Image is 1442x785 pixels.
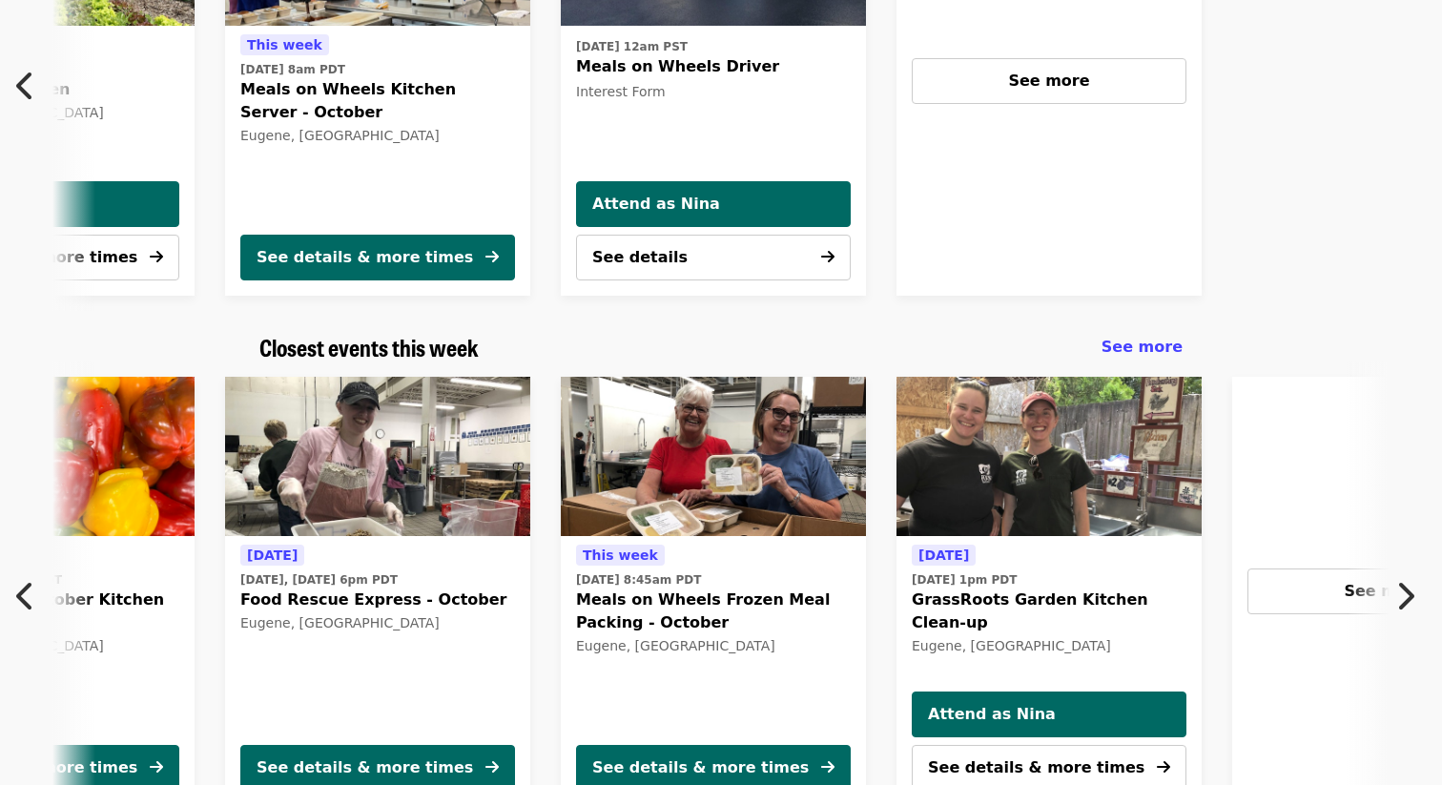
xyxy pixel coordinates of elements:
[244,334,1198,362] div: Closest events this week
[912,58,1186,104] button: See more
[259,334,479,362] a: Closest events this week
[1395,578,1414,614] i: chevron-right icon
[240,571,398,589] time: [DATE], [DATE] 6pm PDT
[561,377,866,537] img: Meals on Wheels Frozen Meal Packing - October organized by FOOD For Lane County
[896,377,1202,537] img: GrassRoots Garden Kitchen Clean-up organized by FOOD For Lane County
[576,181,851,227] button: Attend as Nina
[485,248,499,266] i: arrow-right icon
[16,68,35,104] i: chevron-left icon
[592,756,809,779] div: See details & more times
[150,248,163,266] i: arrow-right icon
[485,758,499,776] i: arrow-right icon
[1102,336,1183,359] a: See more
[240,78,515,124] span: Meals on Wheels Kitchen Server - October
[247,547,298,563] span: [DATE]
[16,578,35,614] i: chevron-left icon
[225,377,530,537] img: Food Rescue Express - October organized by FOOD For Lane County
[240,128,515,144] div: Eugene, [GEOGRAPHIC_DATA]
[1008,72,1089,90] span: See more
[583,547,658,563] span: This week
[576,638,851,654] div: Eugene, [GEOGRAPHIC_DATA]
[918,547,969,563] span: [DATE]
[928,758,1144,776] span: See details & more times
[576,55,851,78] span: Meals on Wheels Driver
[257,246,473,269] div: See details & more times
[240,615,515,631] div: Eugene, [GEOGRAPHIC_DATA]
[821,758,834,776] i: arrow-right icon
[912,571,1017,589] time: [DATE] 1pm PDT
[240,235,515,280] button: See details & more times
[928,703,1170,726] span: Attend as Nina
[1102,338,1183,356] span: See more
[240,589,515,611] span: Food Rescue Express - October
[912,638,1186,654] div: Eugene, [GEOGRAPHIC_DATA]
[576,589,851,634] span: Meals on Wheels Frozen Meal Packing - October
[259,330,479,363] span: Closest events this week
[821,248,834,266] i: arrow-right icon
[240,61,345,78] time: [DATE] 8am PDT
[1157,758,1170,776] i: arrow-right icon
[576,235,851,280] button: See details
[912,544,1186,658] a: See details for "GrassRoots Garden Kitchen Clean-up"
[592,248,688,266] span: See details
[257,756,473,779] div: See details & more times
[576,33,851,106] a: See details for "Meals on Wheels Driver"
[150,758,163,776] i: arrow-right icon
[576,38,688,55] time: [DATE] 12am PST
[1344,582,1425,600] span: See more
[1379,569,1442,623] button: Next item
[912,589,1186,634] span: GrassRoots Garden Kitchen Clean-up
[896,377,1202,537] a: GrassRoots Garden Kitchen Clean-up
[247,37,322,52] span: This week
[912,692,1186,737] button: Attend as Nina
[592,193,834,216] span: Attend as Nina
[576,571,701,589] time: [DATE] 8:45am PDT
[576,84,666,99] span: Interest Form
